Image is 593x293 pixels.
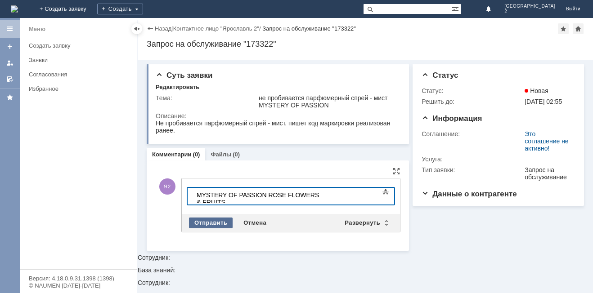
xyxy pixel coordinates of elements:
[173,25,259,32] a: Контактное лицо "Ярославль 2"
[3,40,17,54] a: Создать заявку
[29,57,131,63] div: Заявки
[3,56,17,70] a: Мои заявки
[380,186,391,197] span: Показать панель инструментов
[211,151,231,158] a: Файлы
[171,25,173,31] div: |
[156,84,199,91] div: Редактировать
[11,5,18,13] img: logo
[525,166,571,181] div: Запрос на обслуживание
[422,71,458,80] span: Статус
[422,130,523,138] div: Соглашение:
[259,94,398,109] div: не пробивается парфюмерный спрей - мист MYSTERY OF PASSION
[393,168,400,175] div: На всю страницу
[233,151,240,158] div: (0)
[29,71,131,78] div: Согласования
[29,42,131,49] div: Создать заявку
[138,280,593,286] div: Сотрудник:
[138,267,593,273] div: База знаний:
[422,114,482,123] span: Информация
[525,130,568,152] a: Это соглашение не активно!
[11,5,18,13] a: Перейти на домашнюю страницу
[193,151,200,158] div: (0)
[504,4,555,9] span: [GEOGRAPHIC_DATA]
[159,178,175,195] span: Я2
[29,275,128,281] div: Версия: 4.18.0.9.31.1398 (1398)
[573,23,584,34] div: Сделать домашней страницей
[262,25,356,32] div: Запрос на обслуживание "173322"
[422,87,523,94] div: Статус:
[173,25,263,32] div: /
[452,4,461,13] span: Расширенный поиск
[558,23,569,34] div: Добавить в избранное
[147,40,584,49] div: Запрос на обслуживание "173322"
[504,9,555,14] span: 2
[25,53,135,67] a: Заявки
[97,4,143,14] div: Создать
[155,25,171,32] a: Назад
[156,112,400,120] div: Описание:
[29,85,121,92] div: Избранное
[131,23,142,34] div: Скрыть меню
[422,98,523,105] div: Решить до:
[422,190,517,198] span: Данные о контрагенте
[422,155,523,163] div: Услуга:
[152,151,192,158] a: Комментарии
[525,87,548,94] span: Новая
[25,67,135,81] a: Согласования
[422,166,523,173] div: Тип заявки:
[156,94,257,102] div: Тема:
[525,98,562,105] span: [DATE] 02:55
[4,4,131,18] div: ​MYSTERY OF PASSION ROSE FLOWERS & FRUITS
[29,24,45,35] div: Меню
[156,71,212,80] span: Суть заявки
[138,60,593,261] div: Сотрудник:
[25,39,135,53] a: Создать заявку
[3,72,17,86] a: Мои согласования
[29,283,128,289] div: © NAUMEN [DATE]-[DATE]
